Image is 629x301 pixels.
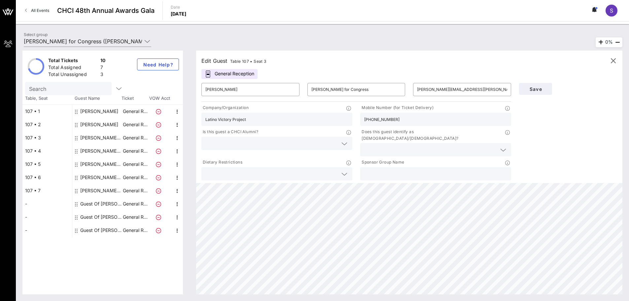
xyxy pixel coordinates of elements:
[57,6,155,16] span: CHCI 48th Annual Awards Gala
[201,129,258,135] p: Is this guest a CHCI Alumni?
[606,5,617,17] div: S
[122,197,148,210] p: General R…
[48,64,98,72] div: Total Assigned
[80,118,118,131] div: Lilian Sanchez
[122,224,148,237] p: General R…
[201,104,249,111] p: Company/Organization
[137,58,179,70] button: Need Help?
[417,84,507,95] input: Email*
[122,118,148,131] p: General R…
[22,95,72,102] span: Table, Seat
[22,224,72,237] div: -
[22,171,72,184] div: 107 • 6
[610,7,613,14] span: S
[22,158,72,171] div: 107 • 5
[122,210,148,224] p: General R…
[80,171,122,184] div: Javier Gamboa Jeffries for Congress
[122,158,148,171] p: General R…
[122,131,148,144] p: General R…
[80,184,122,197] div: Andrea Zayas Jeffries for Congress
[80,144,122,158] div: Xochitl Oseguera Jeffries for Congress
[171,11,187,17] p: [DATE]
[22,184,72,197] div: 107 • 7
[80,224,122,237] div: Guest Of Jeffries for Congress
[171,4,187,11] p: Date
[201,56,266,65] div: Edit Guest
[122,105,148,118] p: General R…
[21,5,53,16] a: All Events
[122,144,148,158] p: General R…
[100,64,106,72] div: 7
[100,71,106,79] div: 3
[205,84,296,95] input: First Name*
[22,118,72,131] div: 107 • 2
[80,210,122,224] div: Guest Of Jeffries for Congress
[122,95,148,102] span: Ticket
[360,104,434,111] p: Mobile Number (for Ticket Delivery)
[22,131,72,144] div: 107 • 3
[596,37,622,47] div: 0%
[311,84,402,95] input: Last Name*
[360,129,505,142] p: Does this guest identify as [DEMOGRAPHIC_DATA]/[DEMOGRAPHIC_DATA]?
[122,171,148,184] p: General R…
[24,32,48,37] label: Select group
[31,8,49,13] span: All Events
[122,184,148,197] p: General R…
[22,197,72,210] div: -
[524,86,547,92] span: Save
[22,144,72,158] div: 107 • 4
[80,158,122,171] div: Allison Zayas Jeffries for Congress
[48,71,98,79] div: Total Unassigned
[80,197,122,210] div: Guest Of Jeffries for Congress
[201,159,242,166] p: Dietary Restrictions
[80,131,122,144] div: María R. González Jeffries for Congress
[143,62,173,67] span: Need Help?
[201,69,258,79] div: General Reception
[48,57,98,65] div: Total Tickets
[100,57,106,65] div: 10
[22,210,72,224] div: -
[22,105,72,118] div: 107 • 1
[80,105,118,118] div: Vanessa CARDENAS
[519,83,552,95] button: Save
[72,95,122,102] span: Guest Name
[148,95,171,102] span: VOW Acct
[230,59,266,64] span: Table 107 • Seat 3
[360,159,404,166] p: Sponsor Group Name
